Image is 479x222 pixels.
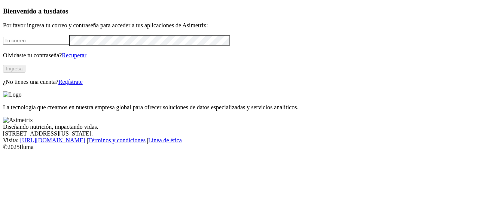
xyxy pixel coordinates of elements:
[3,79,476,85] p: ¿No tienes una cuenta?
[148,137,182,143] a: Línea de ética
[62,52,86,58] a: Recuperar
[20,137,85,143] a: [URL][DOMAIN_NAME]
[3,65,25,73] button: Ingresa
[3,137,476,144] div: Visita : | |
[3,22,476,29] p: Por favor ingresa tu correo y contraseña para acceder a tus aplicaciones de Asimetrix:
[3,52,476,59] p: Olvidaste tu contraseña?
[3,104,476,111] p: La tecnología que creamos en nuestra empresa global para ofrecer soluciones de datos especializad...
[52,7,68,15] span: datos
[3,91,22,98] img: Logo
[88,137,146,143] a: Términos y condiciones
[3,144,476,150] div: © 2025 Iluma
[3,117,33,124] img: Asimetrix
[3,7,476,15] h3: Bienvenido a tus
[3,124,476,130] div: Diseñando nutrición, impactando vidas.
[3,130,476,137] div: [STREET_ADDRESS][US_STATE].
[58,79,83,85] a: Regístrate
[3,37,69,45] input: Tu correo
